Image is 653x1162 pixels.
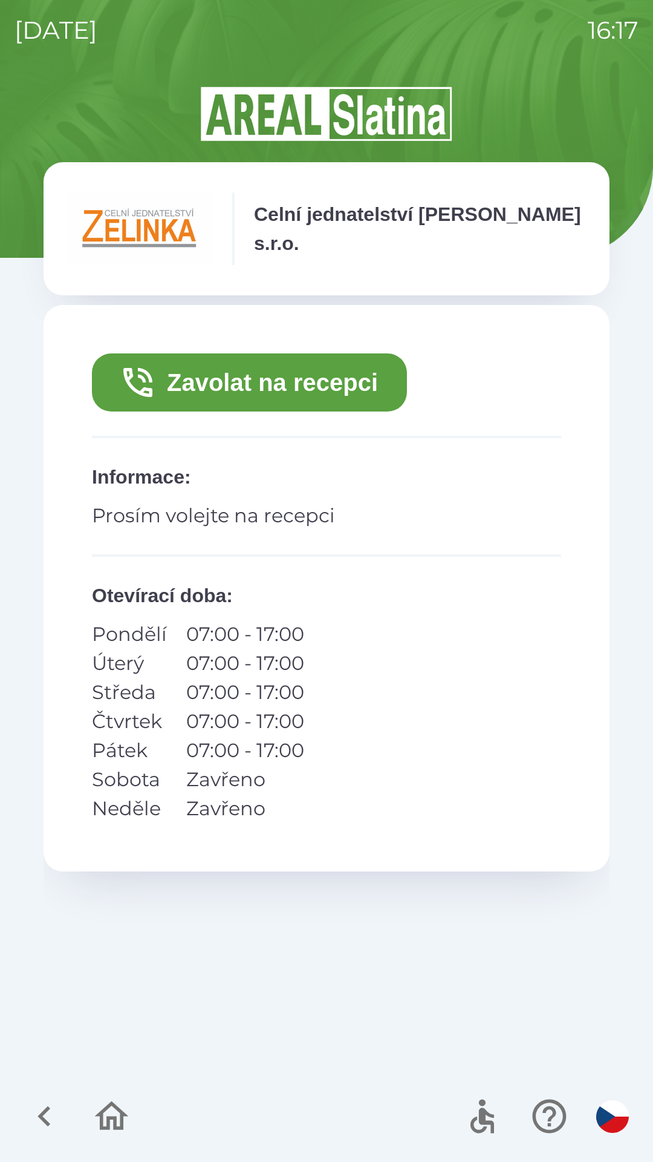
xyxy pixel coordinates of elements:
p: 16:17 [588,12,638,48]
p: Pátek [92,736,167,765]
p: 07:00 - 17:00 [186,736,304,765]
img: e791fe39-6e5c-4488-8406-01cea90b779d.png [68,192,213,265]
p: [DATE] [15,12,97,48]
p: Zavřeno [186,765,304,794]
p: 07:00 - 17:00 [186,620,304,649]
p: Pondělí [92,620,167,649]
button: Zavolat na recepci [92,353,407,412]
p: 07:00 - 17:00 [186,649,304,678]
p: Zavřeno [186,794,304,823]
p: Informace : [92,462,561,491]
p: Úterý [92,649,167,678]
img: cs flag [596,1100,629,1133]
p: Středa [92,678,167,707]
img: Logo [44,85,609,143]
p: Čtvrtek [92,707,167,736]
p: Neděle [92,794,167,823]
p: Sobota [92,765,167,794]
p: Prosím volejte na recepci [92,501,561,530]
p: 07:00 - 17:00 [186,707,304,736]
p: Celní jednatelství [PERSON_NAME] s.r.o. [254,200,585,258]
p: 07:00 - 17:00 [186,678,304,707]
p: Otevírací doba : [92,581,561,610]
